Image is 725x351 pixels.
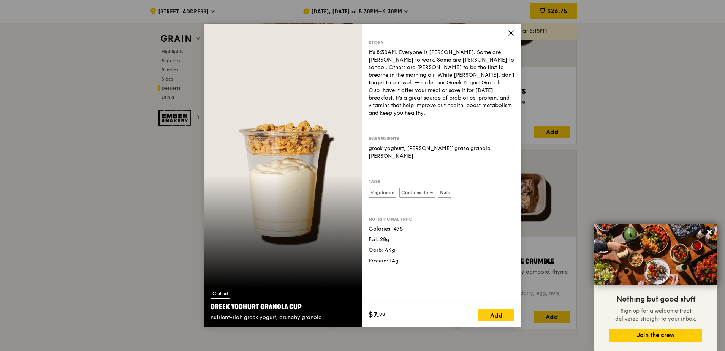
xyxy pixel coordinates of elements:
div: Nutritional info [369,216,514,222]
label: Nuts [438,188,451,198]
div: Ingredients [369,136,514,142]
div: Carb: 44g [369,247,514,254]
div: Chilled [211,289,230,299]
div: Fat: 28g [369,236,514,243]
button: Join the crew [609,329,702,342]
div: It’s 8:30AM. Everyone is [PERSON_NAME]. Some are [PERSON_NAME] to work. Some are [PERSON_NAME] to... [369,49,514,117]
img: DSC07876-Edit02-Large.jpeg [594,224,717,285]
div: Protein: 14g [369,257,514,265]
div: greek yoghurt, [PERSON_NAME]' graze granola, [PERSON_NAME] [369,145,514,160]
span: 00 [379,311,385,317]
label: Vegetarian [369,188,396,198]
div: Tags [369,179,514,185]
div: Story [369,40,514,46]
div: Calories: 475 [369,225,514,233]
span: Sign up for a welcome treat delivered straight to your inbox. [615,308,697,322]
button: Close [703,226,716,238]
label: Contains dairy [399,188,435,198]
div: Greek Yoghurt Granola Cup [211,302,356,312]
span: $7. [369,309,379,321]
div: nutrient-rich greek yogurt, crunchy granola [211,314,356,321]
div: Add [478,309,514,321]
span: Nothing but good stuff [616,295,695,304]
